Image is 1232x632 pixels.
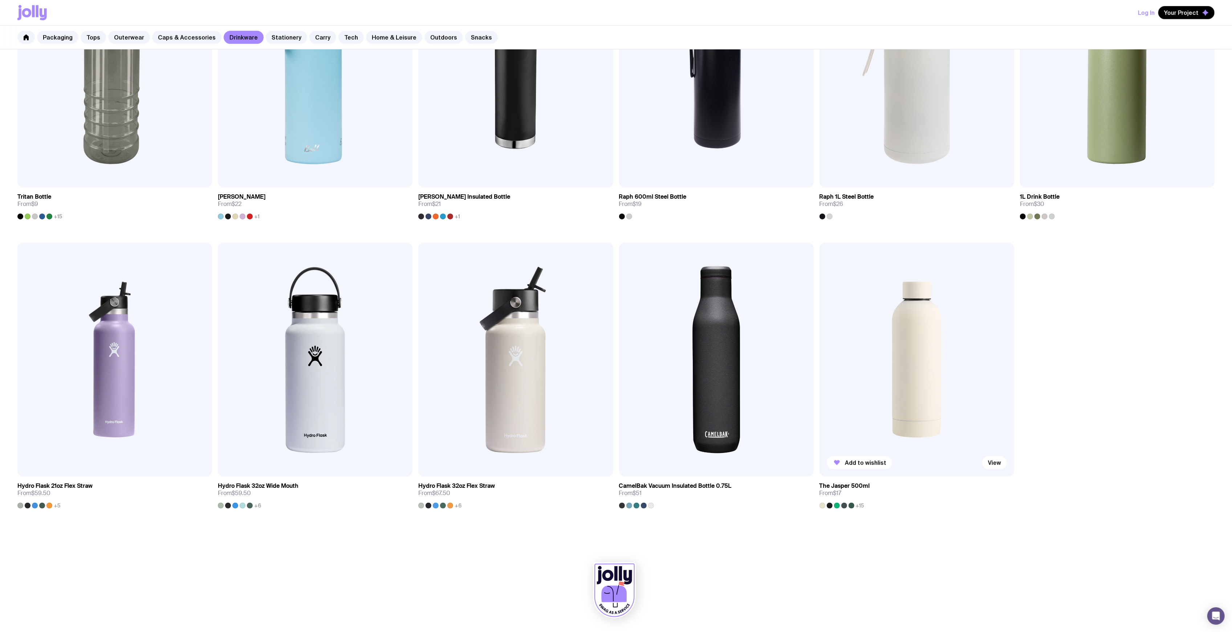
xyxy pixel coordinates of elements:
span: From [820,490,842,497]
span: $9 [31,200,38,208]
span: Your Project [1164,9,1199,16]
h3: Raph 600ml Steel Bottle [619,193,687,200]
span: +5 [54,503,60,509]
span: +1 [455,214,460,219]
a: CamelBak Vacuum Insulated Bottle 0.75LFrom$51 [619,477,814,509]
span: From [418,200,441,208]
span: $59.50 [232,489,251,497]
h3: [PERSON_NAME] Insulated Bottle [418,193,510,200]
a: [PERSON_NAME]From$22+1 [218,187,412,219]
h3: The Jasper 500ml [820,482,870,490]
h3: Tritan Bottle [17,193,51,200]
span: $21 [432,200,441,208]
h3: Hydro Flask 21oz Flex Straw [17,482,93,490]
span: $59.50 [31,489,50,497]
span: From [820,200,843,208]
span: $30 [1034,200,1044,208]
button: Your Project [1158,6,1215,19]
span: $67.50 [432,489,450,497]
span: From [418,490,450,497]
button: Add to wishlist [827,456,892,469]
a: Packaging [37,31,78,44]
span: From [619,490,642,497]
a: Outdoors [424,31,463,44]
a: Snacks [465,31,498,44]
span: From [17,200,38,208]
span: +6 [254,503,261,509]
span: $19 [633,200,642,208]
span: +15 [856,503,864,509]
a: Hydro Flask 32oz Flex StrawFrom$67.50+6 [418,477,613,509]
span: $51 [633,489,642,497]
a: Tech [338,31,364,44]
a: Tritan BottleFrom$9+15 [17,187,212,219]
span: From [619,200,642,208]
span: $22 [232,200,241,208]
a: Tops [81,31,106,44]
span: $17 [833,489,842,497]
a: [PERSON_NAME] Insulated BottleFrom$21+1 [418,187,613,219]
h3: 1L Drink Bottle [1020,193,1060,200]
a: Drinkware [224,31,264,44]
a: View [982,456,1007,469]
a: Carry [309,31,336,44]
a: The Jasper 500mlFrom$17+15 [820,477,1014,509]
span: +1 [254,214,260,219]
span: From [218,490,251,497]
span: From [218,200,241,208]
span: +6 [455,503,462,509]
h3: Raph 1L Steel Bottle [820,193,874,200]
a: Stationery [266,31,307,44]
span: +15 [54,214,62,219]
span: From [17,490,50,497]
span: $26 [833,200,843,208]
a: Hydro Flask 32oz Wide MouthFrom$59.50+6 [218,477,412,509]
a: Raph 1L Steel BottleFrom$26 [820,187,1014,219]
h3: Hydro Flask 32oz Flex Straw [418,482,495,490]
h3: CamelBak Vacuum Insulated Bottle 0.75L [619,482,732,490]
a: 1L Drink BottleFrom$30 [1020,187,1215,219]
h3: [PERSON_NAME] [218,193,265,200]
a: Home & Leisure [366,31,422,44]
a: Hydro Flask 21oz Flex StrawFrom$59.50+5 [17,477,212,509]
h3: Hydro Flask 32oz Wide Mouth [218,482,298,490]
div: Open Intercom Messenger [1207,607,1225,625]
a: Outerwear [108,31,150,44]
span: From [1020,200,1044,208]
span: Add to wishlist [845,459,886,466]
a: Raph 600ml Steel BottleFrom$19 [619,187,814,219]
button: Log In [1138,6,1155,19]
a: Caps & Accessories [152,31,221,44]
